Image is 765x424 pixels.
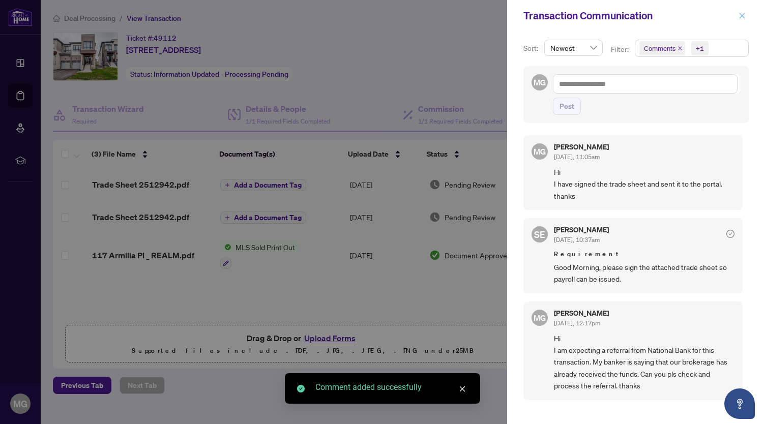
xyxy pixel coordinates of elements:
[554,236,600,244] span: [DATE], 10:37am
[534,227,545,241] span: SE
[534,145,546,158] span: MG
[457,383,468,395] a: Close
[459,385,466,392] span: close
[678,46,683,51] span: close
[554,319,600,327] span: [DATE], 12:17pm
[554,166,734,202] span: Hi I have signed the trade sheet and sent it to the portal. thanks
[724,388,755,419] button: Open asap
[554,261,734,285] span: Good Morning, please sign the attached trade sheet so payroll can be issued.
[739,12,746,19] span: close
[554,153,600,161] span: [DATE], 11:05am
[639,41,685,55] span: Comments
[611,44,630,55] p: Filter:
[534,76,546,88] span: MG
[315,381,468,393] div: Comment added successfully
[554,226,609,233] h5: [PERSON_NAME]
[534,312,546,324] span: MG
[297,385,305,392] span: check-circle
[553,98,581,115] button: Post
[554,143,609,150] h5: [PERSON_NAME]
[554,249,734,259] span: Requirement
[644,43,675,53] span: Comments
[696,43,704,53] div: +1
[523,43,540,54] p: Sort:
[726,230,734,238] span: check-circle
[550,40,597,55] span: Newest
[554,310,609,317] h5: [PERSON_NAME]
[554,332,734,392] span: Hi I am expecting a referral from National Bank for this transaction. My banker is saying that ou...
[523,8,735,23] div: Transaction Communication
